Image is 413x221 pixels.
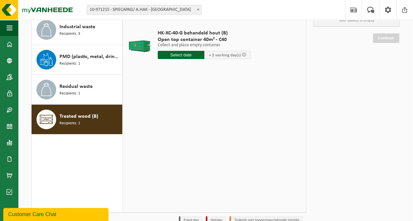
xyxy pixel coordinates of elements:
span: Recipients: 3 [59,31,80,37]
button: Residual waste Recipients: 1 [32,75,123,105]
button: Treated wood (B) Recipients: 1 [32,105,123,134]
span: Recipients: 1 [59,61,80,67]
a: Continue [373,33,399,43]
p: Collect and place empty container [158,43,251,48]
button: PMD (plastic, metal, drink cartons) (companies) Recipients: 1 [32,45,123,75]
span: 10-971215 - SPIECAPAG/ A.HAK - BRUGGE [87,5,201,14]
span: Industrial waste [59,23,95,31]
span: + 3 working day(s) [209,53,241,57]
span: PMD (plastic, metal, drink cartons) (companies) [59,53,121,61]
span: HK-XC-40-G behandeld hout (B) [158,30,251,36]
p: Your basket is empty [313,14,400,27]
iframe: chat widget [3,207,110,221]
span: Residual waste [59,83,93,90]
span: Recipients: 1 [59,90,80,97]
span: Open top container 40m³ - C40 [158,36,251,43]
span: Recipients: 1 [59,120,80,127]
span: 10-971215 - SPIECAPAG/ A.HAK - BRUGGE [87,5,202,15]
span: Treated wood (B) [59,112,98,120]
button: Industrial waste Recipients: 3 [32,15,123,45]
input: Select date [158,51,204,59]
